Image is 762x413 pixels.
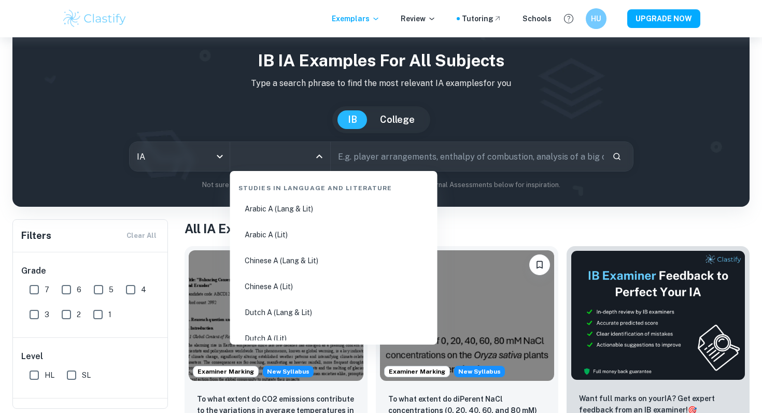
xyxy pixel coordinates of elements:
[560,10,577,27] button: Help and Feedback
[454,366,505,377] span: New Syllabus
[234,275,433,298] li: Chinese A (Lit)
[109,284,114,295] span: 5
[21,180,741,190] p: Not sure what to search for? You can always look through our example Internal Assessments below f...
[529,254,550,275] button: Bookmark
[82,369,91,381] span: SL
[401,13,436,24] p: Review
[312,149,327,164] button: Close
[385,367,449,376] span: Examiner Marking
[370,110,425,129] button: College
[590,13,602,24] h6: HU
[185,219,750,238] h1: All IA Examples
[337,110,368,129] button: IB
[21,265,160,277] h6: Grade
[380,250,555,381] img: ESS IA example thumbnail: To what extent do diPerent NaCl concentr
[45,284,49,295] span: 7
[189,250,363,381] img: ESS IA example thumbnail: To what extent do CO2 emissions contribu
[234,223,433,247] li: Arabic A (Lit)
[21,229,51,243] h6: Filters
[234,249,433,273] li: Chinese A (Lang & Lit)
[263,366,314,377] span: New Syllabus
[454,366,505,377] div: Starting from the May 2026 session, the ESS IA requirements have changed. We created this exempla...
[627,9,700,28] button: UPGRADE NOW
[234,197,433,221] li: Arabic A (Lang & Lit)
[141,284,146,295] span: 4
[62,8,128,29] img: Clastify logo
[234,301,433,324] li: Dutch A (Lang & Lit)
[331,142,604,171] input: E.g. player arrangements, enthalpy of combustion, analysis of a big city...
[608,148,626,165] button: Search
[462,13,502,24] a: Tutoring
[263,366,314,377] div: Starting from the May 2026 session, the ESS IA requirements have changed. We created this exempla...
[108,309,111,320] span: 1
[193,367,258,376] span: Examiner Marking
[234,175,433,197] div: Studies in Language and Literature
[77,309,81,320] span: 2
[45,309,49,320] span: 3
[130,142,230,171] div: IA
[21,350,160,363] h6: Level
[45,369,54,381] span: HL
[234,326,433,350] li: Dutch A (Lit)
[21,48,741,73] h1: IB IA examples for all subjects
[586,8,606,29] button: HU
[571,250,745,380] img: Thumbnail
[77,284,81,295] span: 6
[523,13,552,24] a: Schools
[332,13,380,24] p: Exemplars
[21,77,741,90] p: Type a search phrase to find the most relevant IA examples for you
